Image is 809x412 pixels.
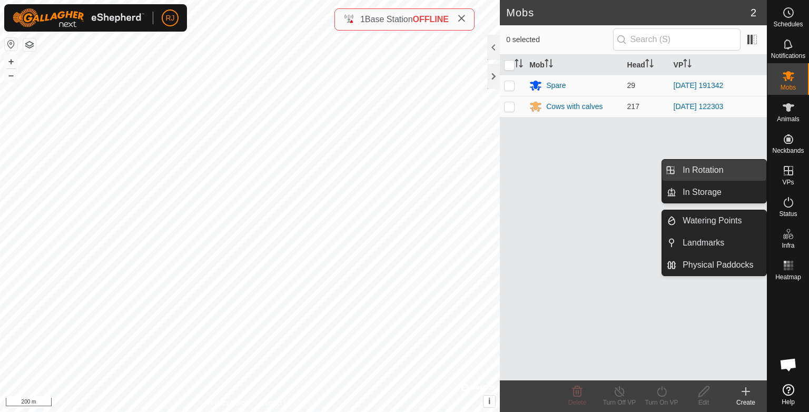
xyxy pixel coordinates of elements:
[506,6,751,19] h2: Mobs
[777,116,800,122] span: Animals
[260,398,291,408] a: Contact Us
[669,55,767,75] th: VP
[771,53,805,59] span: Notifications
[676,182,766,203] a: In Storage
[627,81,636,90] span: 29
[676,210,766,231] a: Watering Points
[683,164,723,176] span: In Rotation
[23,38,36,51] button: Map Layers
[209,398,248,408] a: Privacy Policy
[488,397,490,406] span: i
[645,61,654,69] p-sorticon: Activate to sort
[515,61,523,69] p-sorticon: Activate to sort
[640,398,683,407] div: Turn On VP
[662,182,766,203] li: In Storage
[360,15,365,24] span: 1
[506,34,613,45] span: 0 selected
[683,398,725,407] div: Edit
[782,179,794,185] span: VPs
[767,380,809,409] a: Help
[782,399,795,405] span: Help
[413,15,449,24] span: OFFLINE
[13,8,144,27] img: Gallagher Logo
[598,398,640,407] div: Turn Off VP
[773,21,803,27] span: Schedules
[782,242,794,249] span: Infra
[674,102,724,111] a: [DATE] 122303
[365,15,413,24] span: Base Station
[683,214,742,227] span: Watering Points
[5,55,17,68] button: +
[683,61,692,69] p-sorticon: Activate to sort
[676,232,766,253] a: Landmarks
[662,210,766,231] li: Watering Points
[683,259,753,271] span: Physical Paddocks
[781,84,796,91] span: Mobs
[683,186,722,199] span: In Storage
[751,5,756,21] span: 2
[627,102,639,111] span: 217
[525,55,623,75] th: Mob
[775,274,801,280] span: Heatmap
[613,28,741,51] input: Search (S)
[623,55,669,75] th: Head
[568,399,587,406] span: Delete
[676,160,766,181] a: In Rotation
[662,160,766,181] li: In Rotation
[165,13,174,24] span: RJ
[5,69,17,82] button: –
[725,398,767,407] div: Create
[484,396,495,407] button: i
[546,101,603,112] div: Cows with calves
[545,61,553,69] p-sorticon: Activate to sort
[662,254,766,276] li: Physical Paddocks
[772,148,804,154] span: Neckbands
[683,237,724,249] span: Landmarks
[5,38,17,51] button: Reset Map
[676,254,766,276] a: Physical Paddocks
[779,211,797,217] span: Status
[674,81,724,90] a: [DATE] 191342
[773,349,804,380] div: Open chat
[662,232,766,253] li: Landmarks
[546,80,566,91] div: Spare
